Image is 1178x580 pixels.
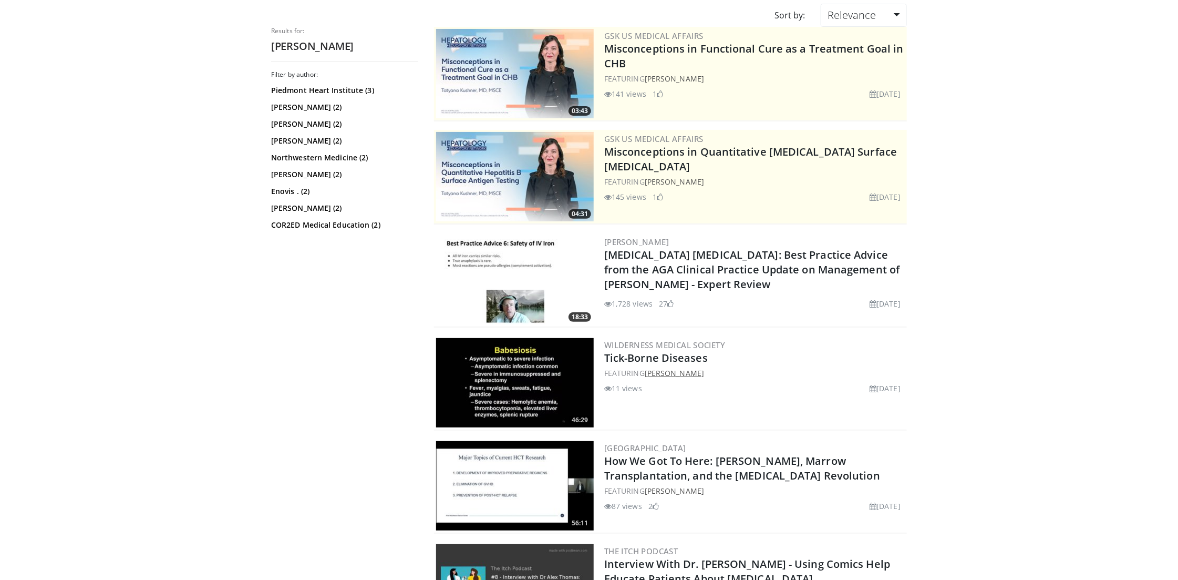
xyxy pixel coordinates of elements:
[271,186,416,197] a: Enovis . (2)
[604,248,900,291] a: [MEDICAL_DATA] [MEDICAL_DATA]: Best Practice Advice from the AGA Clinical Practice Update on Mana...
[569,518,591,528] span: 56:11
[659,298,674,309] li: 27
[604,237,669,247] a: [PERSON_NAME]
[271,152,416,163] a: Northwestern Medicine (2)
[645,486,704,496] a: [PERSON_NAME]
[569,312,591,322] span: 18:33
[604,73,905,84] div: FEATURING
[271,102,416,113] a: [PERSON_NAME] (2)
[436,29,594,118] img: 946a363f-977e-482f-b70f-f1516cc744c3.jpg.300x170_q85_crop-smart_upscale.jpg
[648,501,659,512] li: 2
[436,441,594,531] a: 56:11
[828,8,876,22] span: Relevance
[604,176,905,187] div: FEATURING
[436,338,594,428] img: 76d017b7-0755-4e81-b3aa-c9cdfdf224bd.300x170_q85_crop-smart_upscale.jpg
[604,368,905,379] div: FEATURING
[604,134,704,144] a: GSK US Medical Affairs
[653,191,663,202] li: 1
[271,136,416,146] a: [PERSON_NAME] (2)
[436,132,594,221] img: ea8305e5-ef6b-4575-a231-c141b8650e1f.jpg.300x170_q85_crop-smart_upscale.jpg
[604,42,904,70] a: Misconceptions in Functional Cure as a Treatment Goal in CHB
[436,132,594,221] a: 04:31
[767,4,813,27] div: Sort by:
[436,338,594,428] a: 46:29
[604,145,897,174] a: Misconceptions in Quantitative [MEDICAL_DATA] Surface [MEDICAL_DATA]
[604,340,725,350] a: Wilderness Medical Society
[569,106,591,116] span: 03:43
[271,119,416,129] a: [PERSON_NAME] (2)
[436,235,594,324] img: d1653e00-2c8d-43f1-b9d7-3bc1bf0d4299.300x170_q85_crop-smart_upscale.jpg
[436,441,594,531] img: e8f07e1b-50c7-4cb4-ba1c-2e7d745c9644.300x170_q85_crop-smart_upscale.jpg
[271,39,418,53] h2: [PERSON_NAME]
[604,443,686,453] a: [GEOGRAPHIC_DATA]
[569,209,591,219] span: 04:31
[436,29,594,118] a: 03:43
[604,298,653,309] li: 1,728 views
[870,298,901,309] li: [DATE]
[645,74,704,84] a: [PERSON_NAME]
[271,220,416,230] a: COR2ED Medical Education (2)
[604,191,646,202] li: 145 views
[604,454,880,483] a: How We Got To Here: [PERSON_NAME], Marrow Transplantation, and the [MEDICAL_DATA] Revolution
[870,501,901,512] li: [DATE]
[604,501,642,512] li: 87 views
[870,191,901,202] li: [DATE]
[604,383,642,394] li: 11 views
[271,70,418,79] h3: Filter by author:
[821,4,907,27] a: Relevance
[604,30,704,41] a: GSK US Medical Affairs
[271,27,418,35] p: Results for:
[271,203,416,213] a: [PERSON_NAME] (2)
[604,351,708,365] a: Tick-Borne Diseases
[645,177,704,187] a: [PERSON_NAME]
[271,85,416,96] a: Piedmont Heart Institute (3)
[569,415,591,425] span: 46:29
[436,235,594,324] a: 18:33
[645,368,704,378] a: [PERSON_NAME]
[870,383,901,394] li: [DATE]
[271,169,416,180] a: [PERSON_NAME] (2)
[604,88,646,99] li: 141 views
[604,546,678,556] a: THE ITCH PODCAST
[604,485,905,496] div: FEATURING
[653,88,663,99] li: 1
[870,88,901,99] li: [DATE]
